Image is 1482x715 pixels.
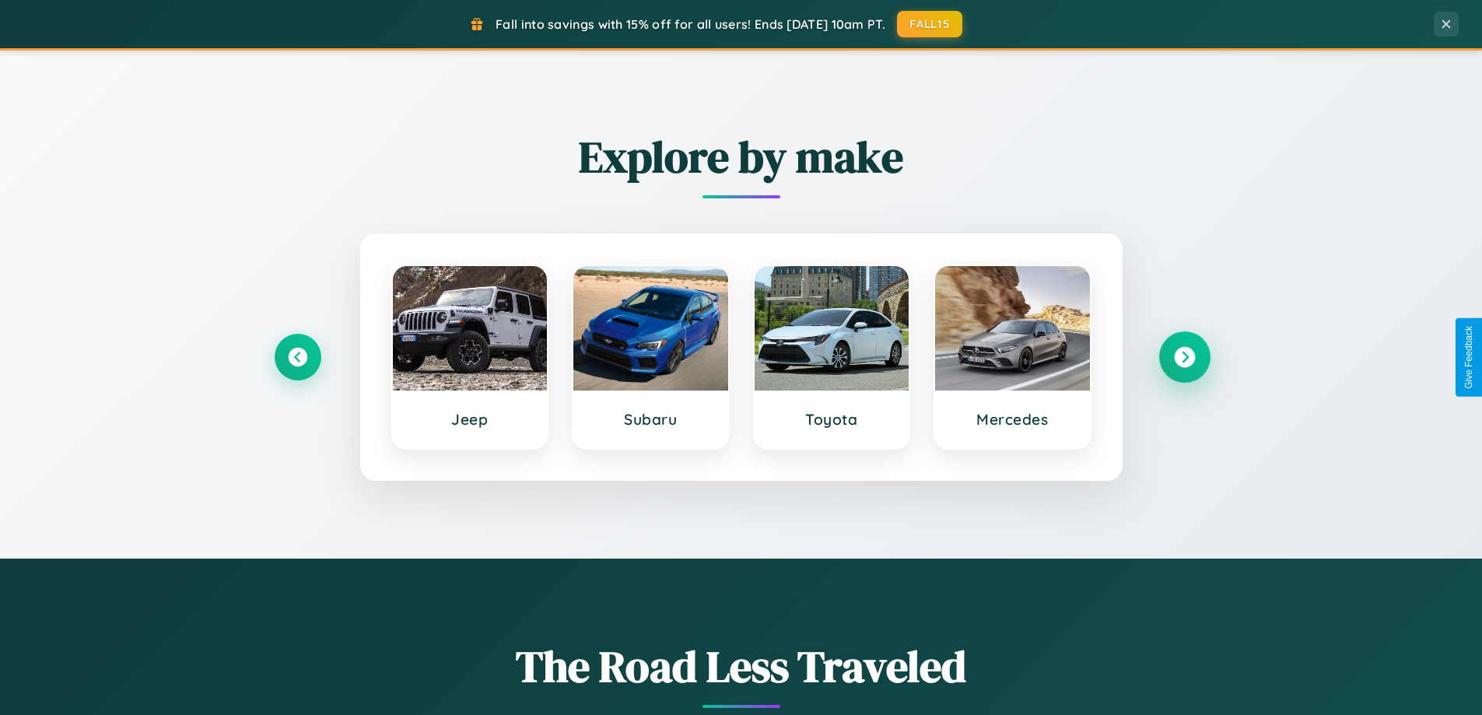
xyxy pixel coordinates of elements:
[1463,326,1474,389] div: Give Feedback
[408,410,532,429] h3: Jeep
[589,410,713,429] h3: Subaru
[275,636,1208,696] h1: The Road Less Traveled
[275,127,1208,187] h2: Explore by make
[770,410,894,429] h3: Toyota
[951,410,1074,429] h3: Mercedes
[496,16,885,32] span: Fall into savings with 15% off for all users! Ends [DATE] 10am PT.
[897,11,962,37] button: FALL15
